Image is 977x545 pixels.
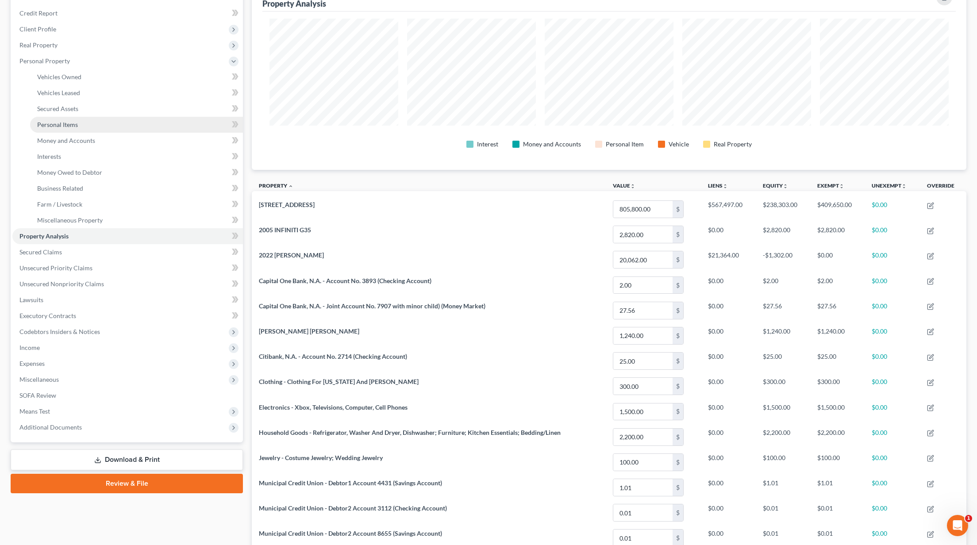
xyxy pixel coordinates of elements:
td: $0.00 [865,399,919,424]
span: Vehicles Owned [37,73,81,81]
td: $0.00 [701,424,755,449]
span: Income [19,344,40,351]
a: Property Analysis [12,228,243,244]
td: $0.00 [865,323,919,348]
input: 0.00 [613,479,673,496]
td: $300.00 [810,374,865,399]
input: 0.00 [613,201,673,218]
span: Means Test [19,407,50,415]
a: Liensunfold_more [708,182,728,189]
span: Personal Property [19,57,70,65]
input: 0.00 [613,251,673,268]
td: $2.00 [756,272,810,298]
i: unfold_more [723,184,728,189]
span: [PERSON_NAME] [PERSON_NAME] [259,327,359,335]
a: Unsecured Priority Claims [12,260,243,276]
div: Money and Accounts [523,140,581,149]
div: Interest [477,140,498,149]
td: $0.00 [865,475,919,500]
span: SOFA Review [19,391,56,399]
div: Real Property [714,140,752,149]
th: Override [920,177,966,197]
span: Capital One Bank, N.A. - Account No. 3893 (Checking Account) [259,277,431,284]
a: Secured Assets [30,101,243,117]
a: Unexemptunfold_more [872,182,907,189]
span: 2005 INFINITI G35 [259,226,311,234]
span: Farm / Livestock [37,200,82,208]
i: unfold_more [630,184,635,189]
a: Unsecured Nonpriority Claims [12,276,243,292]
div: $ [673,403,683,420]
span: Executory Contracts [19,312,76,319]
span: Codebtors Insiders & Notices [19,328,100,335]
span: Real Property [19,41,58,49]
a: Lawsuits [12,292,243,308]
span: Secured Claims [19,248,62,256]
td: $25.00 [810,348,865,373]
input: 0.00 [613,226,673,243]
i: unfold_more [839,184,844,189]
td: $0.00 [701,348,755,373]
td: $2,820.00 [810,222,865,247]
td: $0.00 [865,222,919,247]
td: $0.00 [701,222,755,247]
div: $ [673,277,683,294]
span: Jewelry - Costume Jewelry; Wedding Jewelry [259,454,383,461]
td: $1.01 [810,475,865,500]
span: Property Analysis [19,232,69,240]
td: $567,497.00 [701,196,755,222]
a: Vehicles Leased [30,85,243,101]
a: Review & File [11,474,243,493]
td: $0.00 [701,298,755,323]
span: Miscellaneous [19,376,59,383]
div: $ [673,302,683,319]
a: Valueunfold_more [613,182,635,189]
td: $2,200.00 [756,424,810,449]
span: Business Related [37,184,83,192]
td: $0.00 [865,247,919,272]
td: $0.00 [701,374,755,399]
td: $25.00 [756,348,810,373]
td: $2.00 [810,272,865,298]
input: 0.00 [613,327,673,344]
input: 0.00 [613,302,673,319]
td: $27.56 [756,298,810,323]
td: -$1,302.00 [756,247,810,272]
span: Clothing - Clothing For [US_STATE] And [PERSON_NAME] [259,378,419,385]
td: $0.00 [865,196,919,222]
span: Interests [37,153,61,160]
a: Business Related [30,180,243,196]
td: $0.00 [865,272,919,298]
td: $21,364.00 [701,247,755,272]
a: Personal Items [30,117,243,133]
input: 0.00 [613,353,673,369]
a: Download & Print [11,449,243,470]
a: Vehicles Owned [30,69,243,85]
span: Vehicles Leased [37,89,80,96]
td: $1,240.00 [810,323,865,348]
td: $1,240.00 [756,323,810,348]
td: $0.00 [865,449,919,475]
span: Electronics - Xbox, Televisions, Computer, Cell Phones [259,403,408,411]
td: $0.00 [701,399,755,424]
span: 2022 [PERSON_NAME] [259,251,324,259]
td: $100.00 [756,449,810,475]
td: $0.00 [865,298,919,323]
div: $ [673,504,683,521]
td: $0.00 [701,272,755,298]
span: Additional Documents [19,423,82,431]
td: $0.00 [865,424,919,449]
span: 1 [965,515,972,522]
span: Client Profile [19,25,56,33]
a: Exemptunfold_more [817,182,844,189]
td: $0.00 [810,247,865,272]
div: $ [673,226,683,243]
div: $ [673,353,683,369]
span: Money and Accounts [37,137,95,144]
td: $0.01 [756,500,810,526]
td: $409,650.00 [810,196,865,222]
div: $ [673,251,683,268]
a: Interests [30,149,243,165]
input: 0.00 [613,403,673,420]
td: $0.00 [701,475,755,500]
